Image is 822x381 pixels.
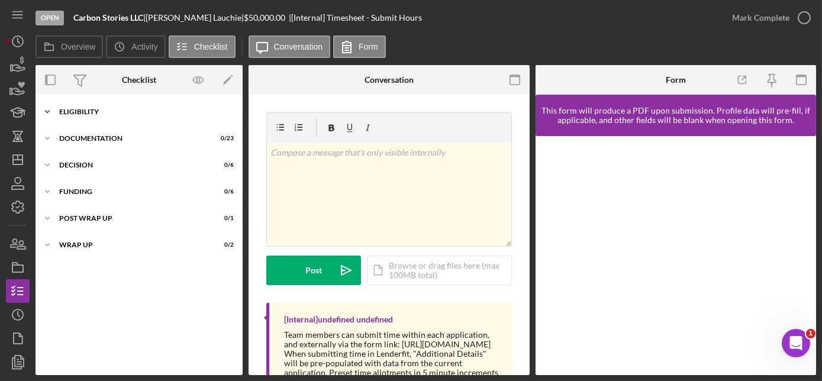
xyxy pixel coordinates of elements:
button: Activity [106,35,165,58]
div: This form will produce a PDF upon submission. Profile data will pre-fill, if applicable, and othe... [541,106,811,125]
div: Decision [59,162,204,169]
button: Post [266,256,361,285]
div: $50,000.00 [244,13,289,22]
b: Carbon Stories LLC [73,12,143,22]
div: | [Internal] Timesheet - Submit Hours [289,13,422,22]
button: Overview [36,35,103,58]
div: Form [666,75,686,85]
div: 0 / 23 [212,135,234,142]
div: [Internal] undefined undefined [284,315,393,324]
div: Wrap up [59,241,204,248]
div: Open [36,11,64,25]
div: Conversation [365,75,414,85]
div: Mark Complete [732,6,789,30]
div: [PERSON_NAME] Lauchie | [146,13,244,22]
iframe: Intercom live chat [782,329,810,357]
div: Checklist [122,75,156,85]
label: Checklist [194,42,228,51]
div: 0 / 6 [212,162,234,169]
button: Mark Complete [720,6,816,30]
div: Documentation [59,135,204,142]
button: Checklist [169,35,236,58]
div: Eligibility [59,108,228,115]
div: Post Wrap Up [59,215,204,222]
iframe: Lenderfit form [547,148,806,363]
div: 0 / 2 [212,241,234,248]
label: Form [359,42,378,51]
button: Conversation [249,35,331,58]
label: Conversation [274,42,323,51]
div: Funding [59,188,204,195]
div: Post [305,256,322,285]
button: Form [333,35,386,58]
div: | [73,13,146,22]
span: 1 [806,329,815,338]
label: Overview [61,42,95,51]
div: 0 / 1 [212,215,234,222]
div: 0 / 6 [212,188,234,195]
label: Activity [131,42,157,51]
